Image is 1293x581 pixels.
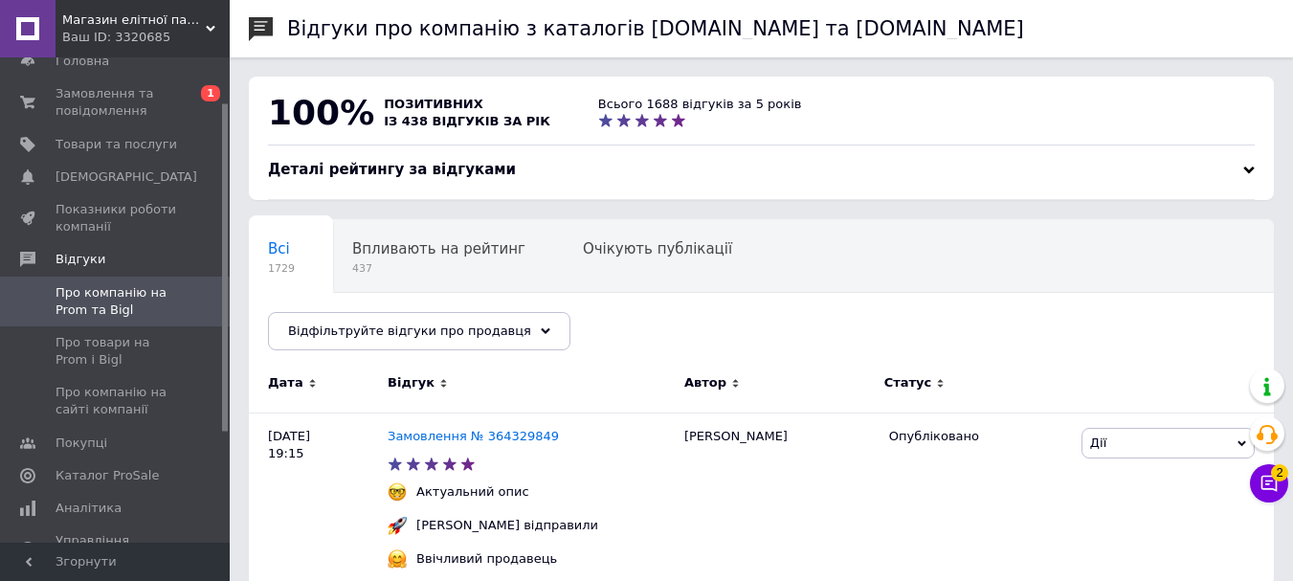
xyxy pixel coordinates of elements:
span: Замовлення та повідомлення [56,85,177,120]
span: Про компанію на сайті компанії [56,384,177,418]
div: Ваш ID: 3320685 [62,29,230,46]
h1: Відгуки про компанію з каталогів [DOMAIN_NAME] та [DOMAIN_NAME] [287,17,1024,40]
span: Товари та послуги [56,136,177,153]
span: Всі [268,240,290,257]
span: Очікують публікації [583,240,732,257]
a: Замовлення № 364329849 [388,429,559,443]
span: Покупці [56,435,107,452]
button: Чат з покупцем2 [1250,464,1288,503]
div: Опубліковано [889,428,1067,445]
span: 100% [268,93,374,132]
span: Головна [56,53,109,70]
span: позитивних [384,97,483,111]
img: :hugging_face: [388,549,407,569]
span: Про товари на Prom і Bigl [56,334,177,369]
span: Аналітика [56,500,122,517]
span: 437 [352,261,525,276]
span: Впливають на рейтинг [352,240,525,257]
span: Управління сайтом [56,532,177,567]
span: [DEMOGRAPHIC_DATA] [56,168,197,186]
span: Відфільтруйте відгуки про продавця [288,324,531,338]
img: :rocket: [388,516,407,535]
span: Відгук [388,374,435,391]
div: Опубліковані без коментаря [249,293,501,366]
span: Про компанію на Prom та Bigl [56,284,177,319]
span: 1729 [268,261,295,276]
span: Статус [884,374,932,391]
span: Каталог ProSale [56,467,159,484]
div: Всього 1688 відгуків за 5 років [598,96,802,113]
span: 1 [201,85,220,101]
span: Відгуки [56,251,105,268]
div: Ввічливий продавець [412,550,562,568]
img: :nerd_face: [388,482,407,502]
div: Актуальний опис [412,483,534,501]
span: із 438 відгуків за рік [384,114,550,128]
span: Опубліковані без комен... [268,313,462,330]
span: 2 [1271,464,1288,481]
span: Дії [1090,436,1106,450]
span: Деталі рейтингу за відгуками [268,161,516,178]
span: Магазин елітної парфюмерії та косметики "Престиж" [62,11,206,29]
div: [PERSON_NAME] відправили [412,517,603,534]
span: Показники роботи компанії [56,201,177,235]
span: Дата [268,374,303,391]
div: Деталі рейтингу за відгуками [268,160,1255,180]
span: Автор [684,374,726,391]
